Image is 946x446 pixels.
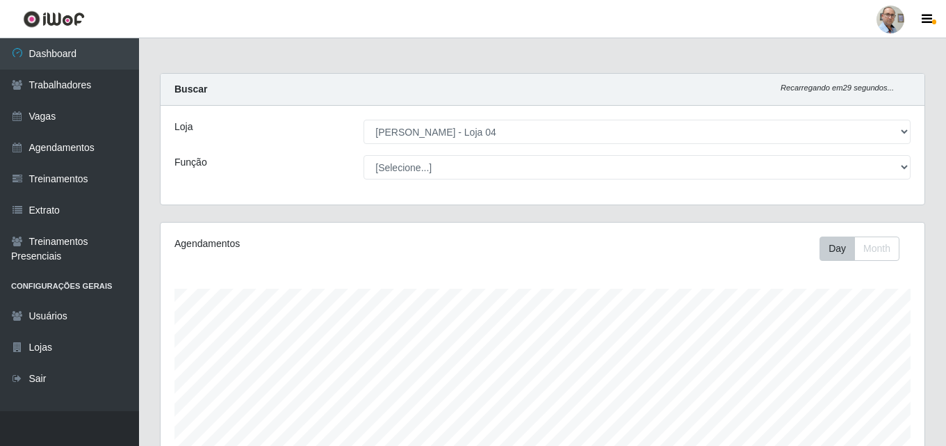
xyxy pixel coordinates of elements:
[23,10,85,28] img: CoreUI Logo
[174,155,207,170] label: Função
[819,237,899,261] div: First group
[854,237,899,261] button: Month
[174,237,469,251] div: Agendamentos
[819,237,911,261] div: Toolbar with button groups
[781,83,894,92] i: Recarregando em 29 segundos...
[174,120,193,134] label: Loja
[819,237,855,261] button: Day
[174,83,207,95] strong: Buscar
